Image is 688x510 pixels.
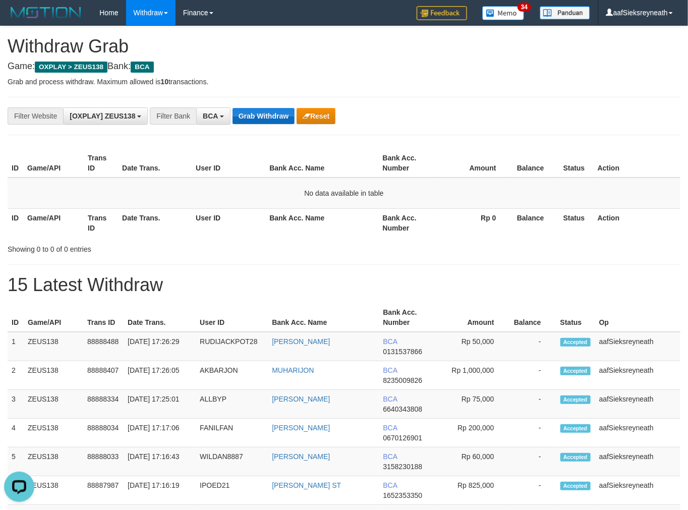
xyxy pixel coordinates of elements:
th: User ID [192,149,265,178]
span: BCA [131,62,153,73]
span: Copy 8235009826 to clipboard [383,376,422,384]
th: Trans ID [84,208,118,237]
div: Filter Bank [150,107,196,125]
td: - [509,332,556,361]
th: Game/API [23,149,84,178]
td: AKBARJON [196,361,268,390]
td: aafSieksreyneath [595,447,680,476]
td: aafSieksreyneath [595,419,680,447]
span: [OXPLAY] ZEUS138 [70,112,135,120]
td: ZEUS138 [24,390,83,419]
img: panduan.png [540,6,590,20]
td: 3 [8,390,24,419]
td: - [509,390,556,419]
th: Bank Acc. Name [265,208,378,237]
td: FANILFAN [196,419,268,447]
div: Showing 0 to 0 of 0 entries [8,240,279,254]
th: Date Trans. [124,303,196,332]
th: Rp 0 [439,208,511,237]
th: Bank Acc. Name [265,149,378,178]
div: Filter Website [8,107,63,125]
th: Bank Acc. Name [268,303,379,332]
th: Action [594,208,680,237]
td: ALLBYP [196,390,268,419]
button: Open LiveChat chat widget [4,4,34,34]
span: BCA [383,452,397,461]
td: 5 [8,447,24,476]
span: Accepted [560,482,591,490]
a: MUHARIJON [272,366,314,374]
td: aafSieksreyneath [595,332,680,361]
th: Trans ID [83,303,124,332]
td: RUDIJACKPOT28 [196,332,268,361]
th: ID [8,303,24,332]
th: Balance [511,208,559,237]
th: Balance [511,149,559,178]
span: Copy 0670126901 to clipboard [383,434,422,442]
td: ZEUS138 [24,332,83,361]
span: 34 [518,3,531,12]
button: Grab Withdraw [233,108,295,124]
td: 1 [8,332,24,361]
td: 88887987 [83,476,124,505]
button: [OXPLAY] ZEUS138 [63,107,148,125]
td: [DATE] 17:16:19 [124,476,196,505]
th: User ID [192,208,265,237]
span: Accepted [560,367,591,375]
td: - [509,447,556,476]
td: ZEUS138 [24,361,83,390]
th: Status [559,149,594,178]
th: Game/API [23,208,84,237]
h4: Game: Bank: [8,62,680,72]
td: aafSieksreyneath [595,390,680,419]
span: BCA [383,366,397,374]
th: Bank Acc. Number [379,149,439,178]
th: Amount [439,303,509,332]
td: Rp 50,000 [439,332,509,361]
td: 88888034 [83,419,124,447]
a: [PERSON_NAME] ST [272,481,341,489]
td: IPOED21 [196,476,268,505]
td: [DATE] 17:26:05 [124,361,196,390]
span: Copy 6640343808 to clipboard [383,405,422,413]
td: aafSieksreyneath [595,361,680,390]
td: ZEUS138 [24,476,83,505]
th: Balance [509,303,556,332]
td: ZEUS138 [24,419,83,447]
td: Rp 1,000,000 [439,361,509,390]
td: 4 [8,419,24,447]
a: [PERSON_NAME] [272,424,330,432]
td: [DATE] 17:16:43 [124,447,196,476]
img: Feedback.jpg [417,6,467,20]
th: Game/API [24,303,83,332]
span: Accepted [560,338,591,347]
h1: Withdraw Grab [8,36,680,56]
th: Status [559,208,594,237]
td: 88888033 [83,447,124,476]
a: [PERSON_NAME] [272,452,330,461]
a: [PERSON_NAME] [272,395,330,403]
td: ZEUS138 [24,447,83,476]
span: Copy 1652353350 to clipboard [383,491,422,499]
td: [DATE] 17:17:06 [124,419,196,447]
td: Rp 825,000 [439,476,509,505]
td: - [509,361,556,390]
td: No data available in table [8,178,680,209]
td: 88888407 [83,361,124,390]
th: Op [595,303,680,332]
td: 88888334 [83,390,124,419]
span: Copy 0131537866 to clipboard [383,348,422,356]
img: MOTION_logo.png [8,5,84,20]
button: Reset [297,108,335,124]
th: ID [8,208,23,237]
td: Rp 200,000 [439,419,509,447]
td: 88888488 [83,332,124,361]
th: Amount [439,149,511,178]
span: BCA [383,481,397,489]
td: - [509,476,556,505]
span: BCA [383,395,397,403]
td: [DATE] 17:26:29 [124,332,196,361]
td: aafSieksreyneath [595,476,680,505]
h1: 15 Latest Withdraw [8,275,680,295]
td: WILDAN8887 [196,447,268,476]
